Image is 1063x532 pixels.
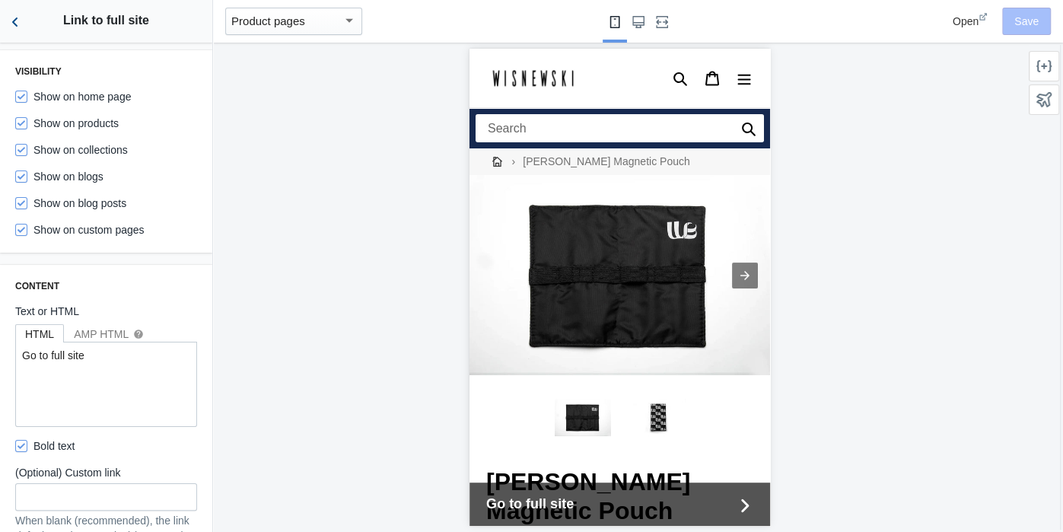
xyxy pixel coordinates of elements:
[15,304,197,319] label: Text or HTML
[15,222,145,237] label: Show on custom pages
[17,419,284,477] h1: [PERSON_NAME] Magnetic Pouch
[51,100,222,126] span: [PERSON_NAME] Magnetic Pouch
[85,341,142,397] img: Product image thumbnail 1
[17,5,119,54] a: image
[15,465,197,480] label: (Optional) Custom link
[133,329,144,339] mat-icon: help
[15,169,103,184] label: Show on blogs
[6,65,294,94] input: Search
[154,335,222,403] button: Go to slide 2
[231,14,305,27] mat-select-trigger: Product pages
[259,14,291,45] button: Menu
[17,445,264,466] span: Go to full site
[15,65,197,78] h3: Visibility
[25,327,54,342] div: HTML
[17,5,112,54] img: image
[15,438,75,454] label: Bold text
[15,142,128,158] label: Show on collections
[263,214,288,240] div: Next item in carousel (2 of 2)
[14,99,42,127] a: Home
[15,89,131,104] label: Show on home page
[74,327,144,342] div: AMP HTML
[15,116,119,131] label: Show on products
[953,15,979,27] span: Open
[79,335,148,403] button: Go to slide 1
[15,280,197,292] h3: Content
[160,341,216,397] img: Product image thumbnail 2
[40,100,49,126] span: ›
[272,65,287,94] a: submit search
[15,196,126,211] label: Show on blog posts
